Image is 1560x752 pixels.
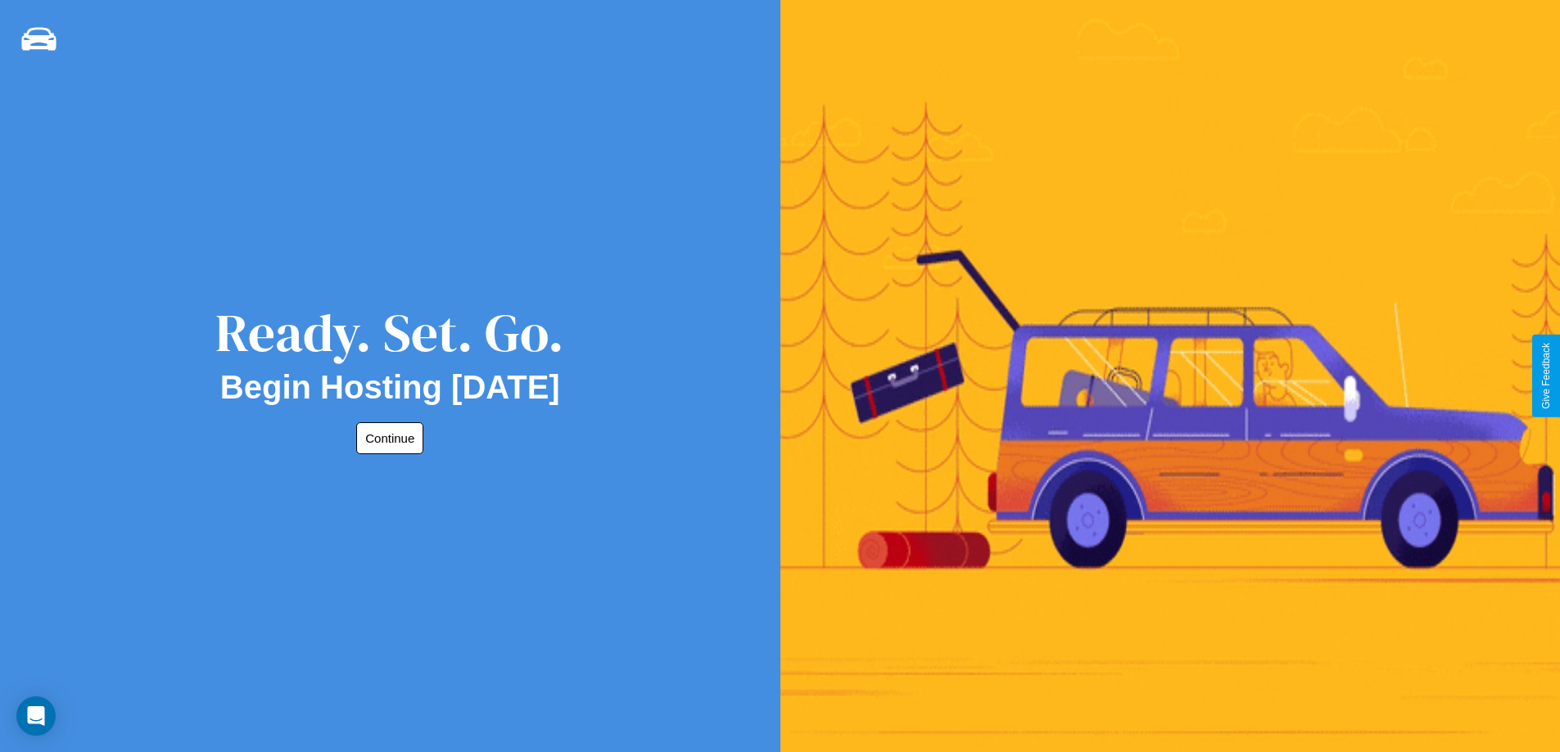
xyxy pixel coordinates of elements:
[356,422,423,454] button: Continue
[215,296,564,369] div: Ready. Set. Go.
[1540,343,1552,409] div: Give Feedback
[220,369,560,406] h2: Begin Hosting [DATE]
[16,696,56,736] div: Open Intercom Messenger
